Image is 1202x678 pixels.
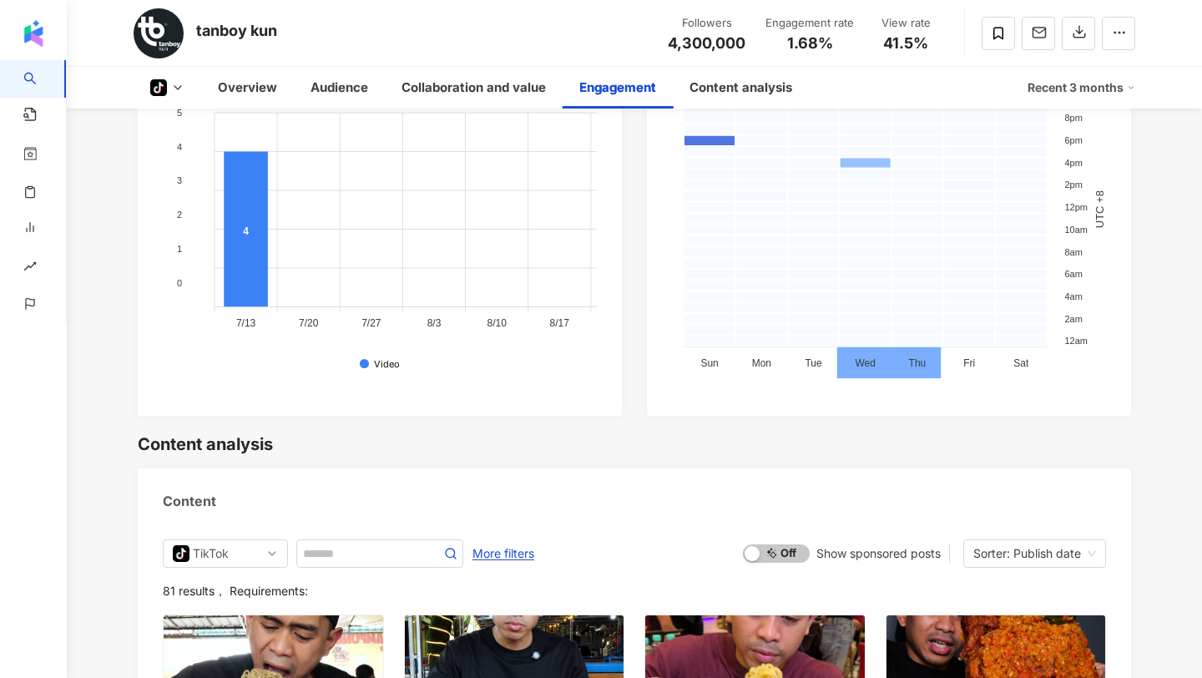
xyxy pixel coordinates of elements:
tspan: 4am [1064,291,1082,301]
tspan: Tue [805,357,822,369]
tspan: 0 [177,278,182,288]
span: rise [23,250,37,287]
tspan: 7/13 [236,317,256,329]
tspan: 3 [177,175,182,185]
a: search [23,60,83,99]
span: 1.68% [787,35,833,52]
span: 4,300,000 [668,34,745,52]
div: Show sponsored posts [816,547,941,560]
tspan: Fri [963,357,975,369]
div: Engagement [579,78,656,98]
tspan: 2am [1064,313,1082,323]
div: Video [374,359,400,370]
text: UTC +8 [1094,190,1107,228]
tspan: 8/17 [550,317,570,329]
tspan: 4 [177,141,182,151]
tspan: 4pm [1064,157,1082,167]
div: View rate [874,15,937,32]
tspan: 7/27 [361,317,381,329]
div: Content analysis [689,78,792,98]
tspan: 6am [1064,269,1082,279]
div: tanboy kun [196,20,277,41]
img: KOL Avatar [134,8,184,58]
tspan: 8/10 [487,317,507,329]
img: logo icon [20,20,47,47]
tspan: 1 [177,244,182,254]
div: Audience [311,78,368,98]
div: Recent 3 months [1028,74,1135,101]
tspan: 5 [177,108,182,118]
div: Sorter: Publish date [973,540,1081,567]
tspan: 8pm [1064,113,1082,123]
tspan: 6pm [1064,135,1082,145]
tspan: 8/3 [427,317,442,329]
div: Content [163,492,216,510]
tspan: 7/20 [299,317,319,329]
div: Content analysis [138,433,273,456]
span: More filters [472,540,534,567]
div: TikTok [193,540,247,567]
span: 41.5% [883,35,928,52]
tspan: 12pm [1064,202,1088,212]
tspan: 2pm [1064,180,1082,190]
div: Collaboration and value [402,78,546,98]
tspan: Mon [752,357,771,369]
div: Engagement rate [765,15,854,32]
tspan: 2 [177,210,182,220]
tspan: 10am [1064,225,1088,235]
div: Followers [668,15,745,32]
button: More filters [472,539,535,566]
div: 81 results ， Requirements: [163,584,1106,598]
div: Overview [218,78,277,98]
tspan: Sun [700,357,718,369]
tspan: 8am [1064,246,1082,256]
tspan: Wed [856,357,876,369]
tspan: Sat [1013,357,1029,369]
tspan: 12am [1064,336,1088,346]
tspan: Thu [909,357,927,369]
